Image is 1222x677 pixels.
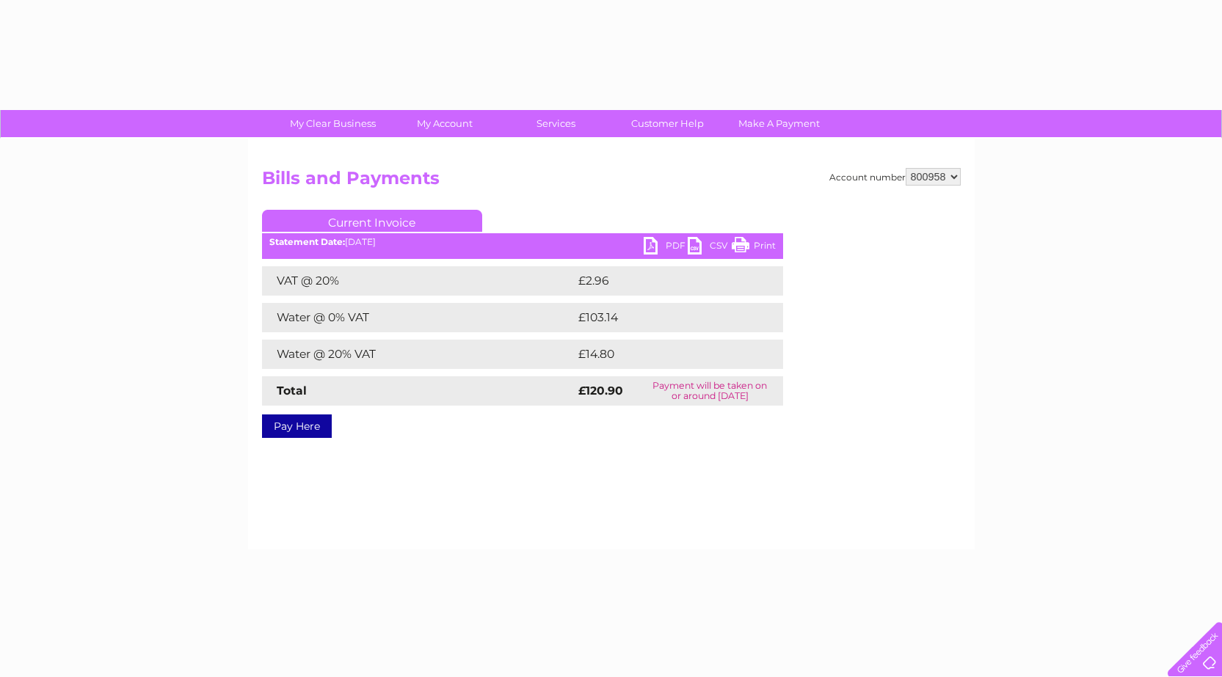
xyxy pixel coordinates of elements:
td: VAT @ 20% [262,266,575,296]
strong: £120.90 [578,384,623,398]
a: Current Invoice [262,210,482,232]
td: Water @ 0% VAT [262,303,575,332]
a: Print [732,237,776,258]
a: Pay Here [262,414,332,438]
strong: Total [277,384,307,398]
td: Payment will be taken on or around [DATE] [637,376,783,406]
a: CSV [688,237,732,258]
div: Account number [829,168,961,186]
td: £14.80 [575,340,753,369]
td: Water @ 20% VAT [262,340,575,369]
a: Make A Payment [719,110,840,137]
div: [DATE] [262,237,783,247]
td: £2.96 [575,266,749,296]
a: My Clear Business [272,110,393,137]
b: Statement Date: [269,236,345,247]
a: My Account [384,110,505,137]
a: Services [495,110,617,137]
td: £103.14 [575,303,755,332]
h2: Bills and Payments [262,168,961,196]
a: PDF [644,237,688,258]
a: Customer Help [607,110,728,137]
